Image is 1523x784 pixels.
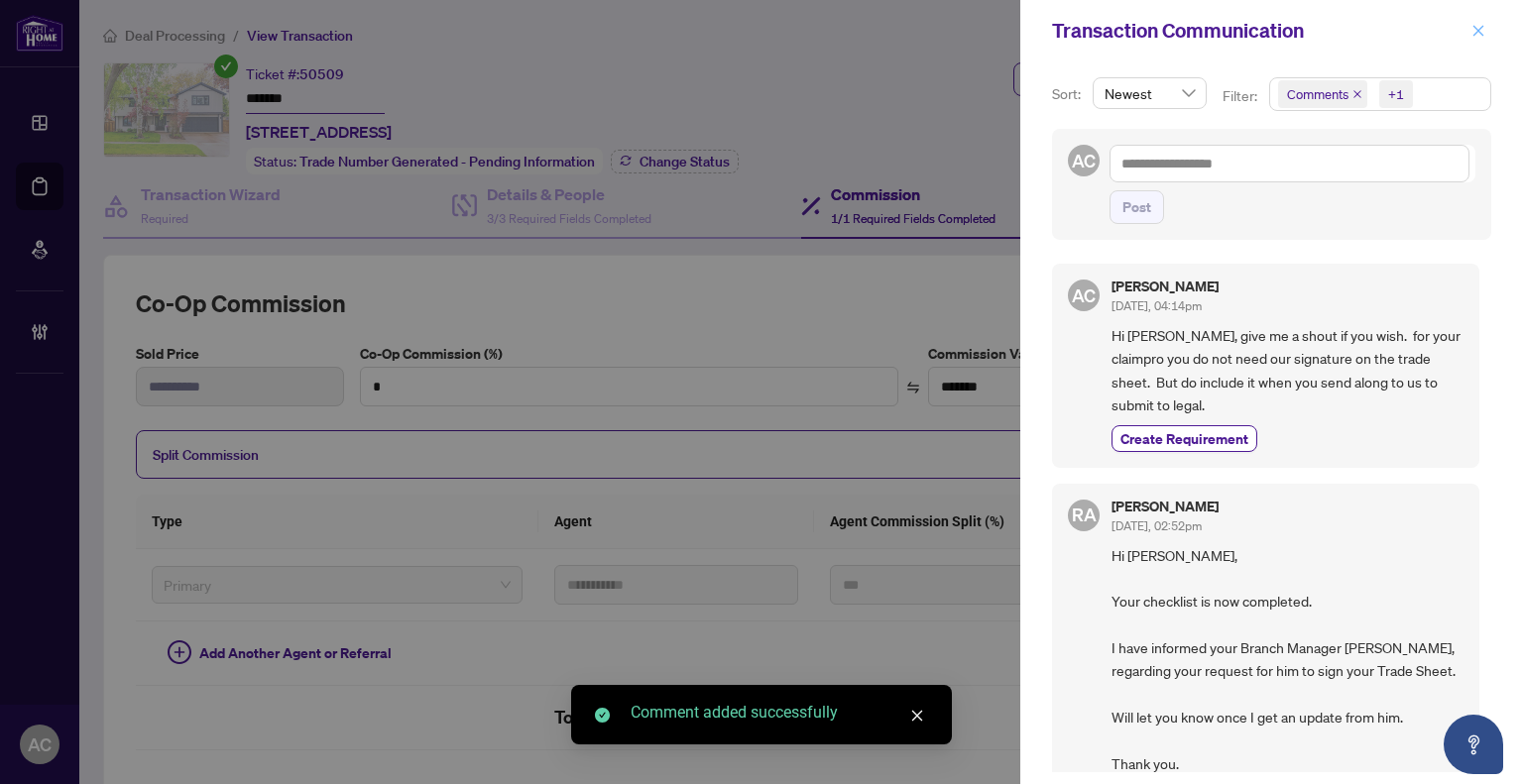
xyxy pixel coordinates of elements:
[1105,78,1195,108] span: Newest
[595,708,610,723] span: check-circle
[1388,84,1404,104] div: +1
[1112,518,1202,533] span: [DATE], 02:52pm
[1052,83,1085,105] p: Sort:
[1112,425,1257,452] button: Create Requirement
[1052,16,1465,46] div: Transaction Communication
[1110,190,1164,224] button: Post
[1471,24,1485,38] span: close
[1072,147,1096,174] span: AC
[1352,89,1362,99] span: close
[1278,80,1367,108] span: Comments
[1072,281,1096,309] span: AC
[910,709,924,723] span: close
[1112,324,1464,417] span: Hi [PERSON_NAME], give me a shout if you wish. for your claimpro you do not need our signature on...
[906,705,928,727] a: Close
[1223,85,1260,107] p: Filter:
[1072,501,1097,528] span: RA
[1120,428,1248,449] span: Create Requirement
[631,701,928,725] div: Comment added successfully
[1112,298,1202,313] span: [DATE], 04:14pm
[1112,280,1219,293] h5: [PERSON_NAME]
[1287,84,1348,104] span: Comments
[1112,544,1464,776] span: Hi [PERSON_NAME], Your checklist is now completed. I have informed your Branch Manager [PERSON_NA...
[1444,715,1503,774] button: Open asap
[1112,500,1219,513] h5: [PERSON_NAME]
